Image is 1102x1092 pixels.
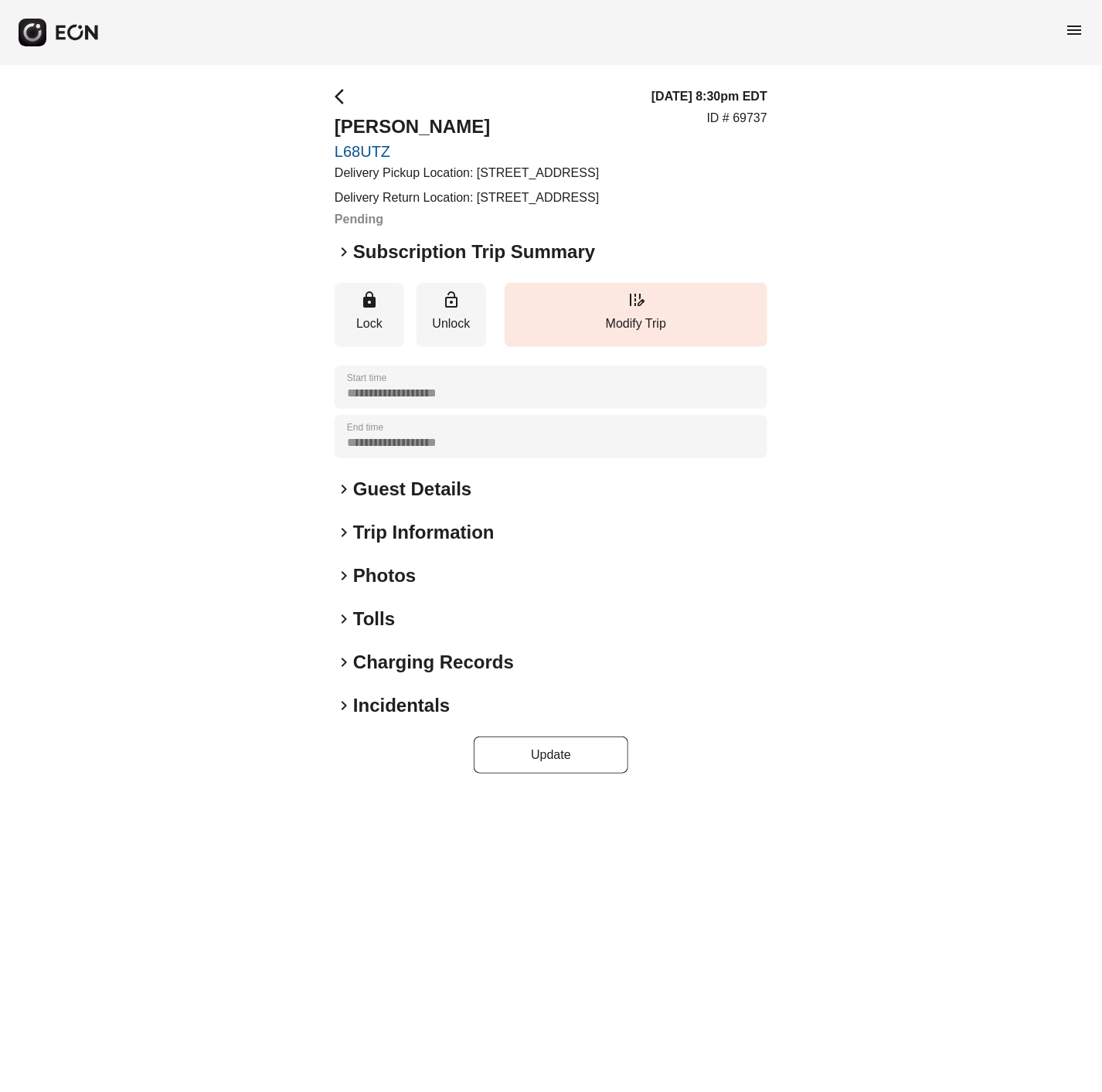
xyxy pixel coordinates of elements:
[512,315,760,333] p: Modify Trip
[505,283,767,347] button: Modify Trip
[335,189,599,207] p: Delivery Return Location: [STREET_ADDRESS]
[335,210,599,229] h3: Pending
[335,142,599,161] a: L68UTZ
[335,566,353,585] span: keyboard_arrow_right
[707,109,767,128] p: ID # 69737
[474,737,628,774] button: Update
[335,283,404,347] button: Lock
[342,315,396,333] p: Lock
[353,563,416,588] h2: Photos
[353,693,450,718] h2: Incidentals
[424,315,478,333] p: Unlock
[353,477,471,502] h2: Guest Details
[353,650,514,675] h2: Charging Records
[335,523,353,542] span: keyboard_arrow_right
[651,87,767,106] h3: [DATE] 8:30pm EDT
[335,610,353,628] span: keyboard_arrow_right
[335,696,353,715] span: keyboard_arrow_right
[417,283,486,347] button: Unlock
[335,243,353,261] span: keyboard_arrow_right
[335,87,353,106] span: arrow_back_ios
[335,480,353,498] span: keyboard_arrow_right
[353,607,395,631] h2: Tolls
[360,291,379,309] span: lock
[353,520,495,545] h2: Trip Information
[1065,21,1083,39] span: menu
[335,164,599,182] p: Delivery Pickup Location: [STREET_ADDRESS]
[353,240,595,264] h2: Subscription Trip Summary
[335,114,599,139] h2: [PERSON_NAME]
[442,291,461,309] span: lock_open
[627,291,645,309] span: edit_road
[335,653,353,672] span: keyboard_arrow_right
